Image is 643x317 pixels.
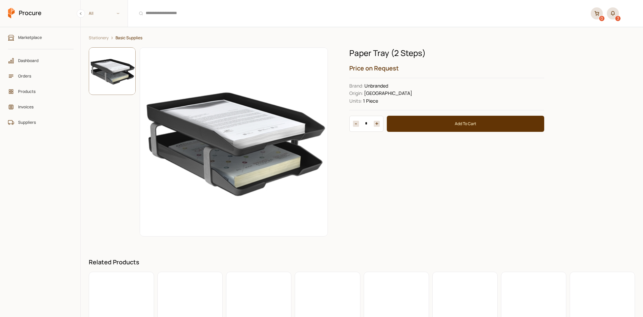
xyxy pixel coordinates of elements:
a: Suppliers [5,116,77,129]
span: All [89,10,93,16]
a: Procure [8,8,42,19]
a: Basic Supplies [116,35,142,41]
a: Orders [5,70,77,83]
a: Stationery [89,35,109,41]
span: Procure [19,9,42,17]
div: 0 [599,16,604,21]
dd: 1 Piece [349,97,544,105]
input: Products and Orders [132,5,587,22]
a: Dashboard [5,54,77,67]
h1: Paper Tray (2 Steps) [349,47,544,59]
h2: Related Products [89,258,635,266]
button: 3 [607,7,619,19]
span: Marketplace [18,34,68,41]
span: All [81,8,128,19]
dt: Origin : [349,90,363,97]
h2: Price on Request [349,64,544,72]
div: 3 [615,16,621,21]
a: Invoices [5,101,77,113]
dt: Unit of Measure [349,97,362,105]
input: 1 Items [359,121,374,127]
dt: Brand : [349,82,363,90]
a: 0 [591,7,603,19]
dd: [GEOGRAPHIC_DATA] [349,90,544,97]
span: Invoices [18,104,68,110]
span: Products [18,88,68,95]
span: Orders [18,73,68,79]
span: Suppliers [18,119,68,125]
button: Decrease item quantity [374,121,380,127]
a: Marketplace [5,31,77,44]
button: Increase item quantity [353,121,359,127]
button: Add To Cart [387,116,544,132]
a: Products [5,85,77,98]
span: Dashboard [18,57,68,64]
dd: Unbranded [349,82,544,90]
